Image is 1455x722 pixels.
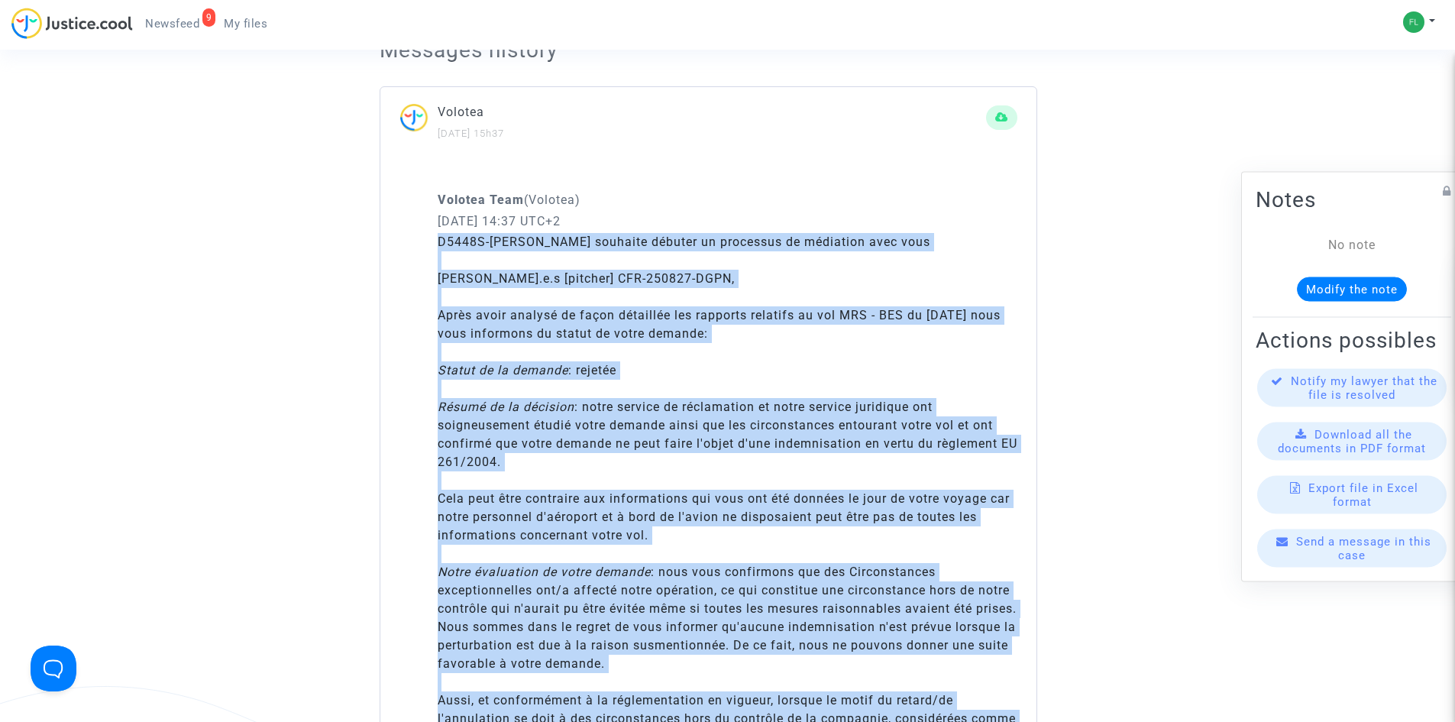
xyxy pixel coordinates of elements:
[1291,374,1437,401] span: Notify my lawyer that the file is resolved
[212,12,280,35] a: My files
[438,102,986,121] p: Volotea
[438,212,1017,231] p: [DATE] 14:37 UTC+2
[11,8,133,39] img: jc-logo.svg
[399,102,438,141] img: ...
[31,646,76,691] iframe: Help Scout Beacon - Open
[438,363,568,377] i: Statut de la demande
[438,400,574,414] i: Résumé de la décision
[438,565,651,579] i: Notre évaluation de votre demande
[133,12,212,35] a: 9Newsfeed
[438,193,524,207] strong: Volotea Team
[1278,427,1426,455] span: Download all the documents in PDF format
[380,37,1075,63] h2: Messages history
[1256,326,1448,353] h2: Actions possibles
[438,190,1017,209] p: (Volotea)
[1279,235,1425,254] div: No note
[1403,11,1424,33] img: 27626d57a3ba4a5b969f53e3f2c8e71c
[145,17,199,31] span: Newsfeed
[438,128,504,139] small: [DATE] 15h37
[1297,277,1407,301] button: Modify the note
[202,8,216,27] div: 9
[1296,534,1431,562] span: Send a message in this case
[1256,186,1448,212] h2: Notes
[224,17,267,31] span: My files
[1308,481,1418,508] span: Export file in Excel format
